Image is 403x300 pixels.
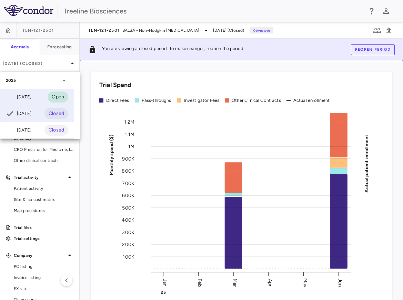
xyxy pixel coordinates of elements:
[44,126,68,134] span: Closed
[48,93,68,101] span: Open
[6,109,31,118] div: [DATE]
[44,110,68,117] span: Closed
[0,72,74,89] div: 2025
[6,77,16,84] p: 2025
[6,126,31,134] div: [DATE]
[6,93,31,101] div: [DATE]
